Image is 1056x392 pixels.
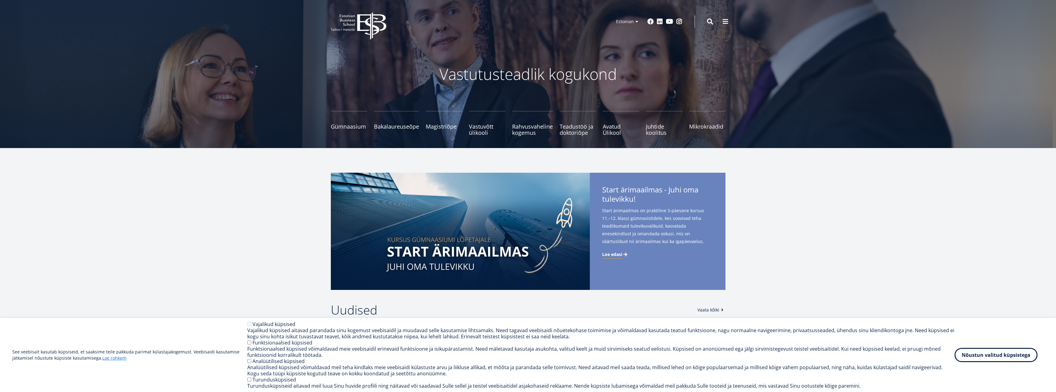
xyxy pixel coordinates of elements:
img: Start arimaailmas [331,173,590,290]
div: Funktsionaalsed küpsised võimaldavad meie veebisaidil erinevaid funktsioone ja isikupärastamist. ... [247,346,955,358]
span: Juhtide koolitus [646,123,682,136]
span: Rahvusvaheline kogemus [512,123,553,136]
h2: Uudised [331,302,691,318]
a: Facebook [647,19,654,25]
a: Vaata kõiki [697,307,725,313]
label: Analüütilised küpsised [253,358,305,365]
a: Gümnaasium [331,111,367,136]
span: tulevikku! [602,194,635,204]
a: Instagram [676,19,682,25]
div: Vajalikud küpsised aitavad parandada sinu kogemust veebisaidil ja muudavad selle kasutamise lihts... [247,327,955,340]
label: Funktsionaalsed küpsised [253,339,312,346]
button: Nõustun valitud küpsistega [955,348,1038,362]
span: Avatud Ülikool [603,123,639,136]
span: Start ärimaailmas - Juhi oma [602,185,713,205]
span: Loe edasi [602,251,622,258]
a: Rahvusvaheline kogemus [512,111,553,136]
a: Youtube [666,19,673,25]
label: Turundusküpsised [253,376,296,383]
span: Magistriõpe [426,123,462,130]
span: Gümnaasium [331,123,367,130]
a: Juhtide koolitus [646,111,682,136]
span: Teadustöö ja doktoriõpe [560,123,596,136]
div: Turundusküpsiseid aitavad meil luua Sinu huvide profiili ning näitavad või saadavad Sulle sellel ... [247,383,955,389]
p: Vastutusteadlik kogukond [365,65,692,83]
a: Avatud Ülikool [603,111,639,136]
p: See veebisait kasutab küpsiseid, et saaksime teile pakkuda parimat külastajakogemust. Veebisaidi ... [12,349,247,361]
a: Vastuvõtt ülikooli [469,111,505,136]
a: Teadustöö ja doktoriõpe [560,111,596,136]
a: Mikrokraadid [689,111,725,136]
span: Bakalaureuseõpe [374,123,419,130]
a: Linkedin [657,19,663,25]
span: Vastuvõtt ülikooli [469,123,505,136]
a: Bakalaureuseõpe [374,111,419,136]
a: Loe rohkem [102,355,126,361]
span: Start ärimaailmas on praktiline 3-päevane kursus 11.–12. klassi gümnasistidele, kes soovivad teha... [602,207,713,245]
div: Analüütilised küpsised võimaldavad meil teha kindlaks meie veebisaidi külastuste arvu ja liikluse... [247,364,955,377]
span: Mikrokraadid [689,123,725,130]
label: Vajalikud küpsised [253,321,295,328]
a: Loe edasi [602,251,628,258]
a: Magistriõpe [426,111,462,136]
